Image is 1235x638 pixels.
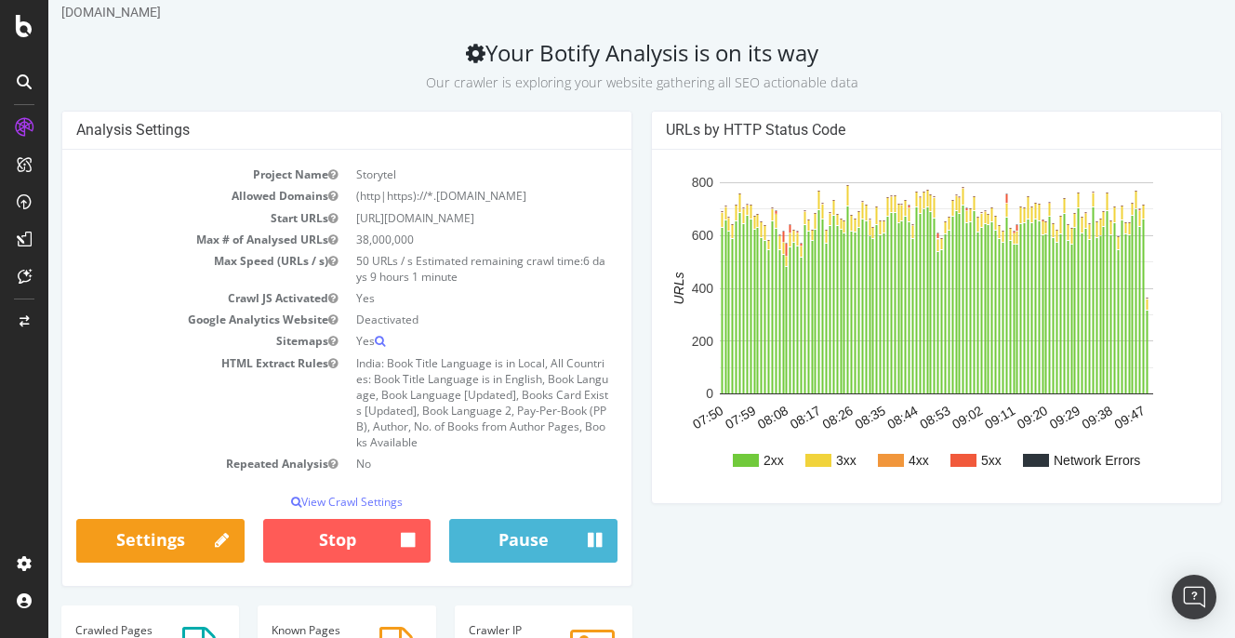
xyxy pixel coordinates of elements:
[28,121,569,140] h4: Analysis Settings
[299,352,569,454] td: India: Book Title Language is in Local, All Countries: Book Title Language is in English, Book La...
[378,73,810,91] small: Our crawler is exploring your website gathering all SEO actionable data
[644,228,666,243] text: 600
[707,403,743,432] text: 08:08
[803,403,840,432] text: 08:35
[28,185,299,206] td: Allowed Domains
[299,287,569,309] td: Yes
[28,519,196,564] a: Settings
[28,287,299,309] td: Crawl JS Activated
[420,624,570,636] h4: Crawler IP
[28,352,299,454] td: HTML Extract Rules
[299,330,569,352] td: Yes
[28,309,299,330] td: Google Analytics Website
[299,250,569,287] td: 50 URLs / s Estimated remaining crawl time:
[299,164,569,185] td: Storytel
[28,164,299,185] td: Project Name
[215,519,383,564] button: Stop
[1172,575,1216,619] div: Open Intercom Messenger
[788,453,808,468] text: 3xx
[1031,403,1068,432] text: 09:38
[28,453,299,474] td: Repeated Analysis
[617,164,1159,489] svg: A chart.
[13,3,1174,21] div: [DOMAIN_NAME]
[28,494,569,510] p: View Crawl Settings
[657,387,665,402] text: 0
[1005,453,1092,468] text: Network Errors
[223,624,373,636] h4: Pages Known
[28,250,299,287] td: Max Speed (URLs / s)
[644,281,666,296] text: 400
[299,229,569,250] td: 38,000,000
[772,403,808,432] text: 08:26
[901,403,937,432] text: 09:02
[299,309,569,330] td: Deactivated
[966,403,1003,432] text: 09:20
[617,121,1159,140] h4: URLs by HTTP Status Code
[934,403,970,432] text: 09:11
[27,624,177,636] h4: Pages Crawled
[644,176,666,191] text: 800
[860,453,881,468] text: 4xx
[299,207,569,229] td: [URL][DOMAIN_NAME]
[715,453,736,468] text: 2xx
[28,229,299,250] td: Max # of Analysed URLs
[836,403,872,432] text: 08:44
[674,403,710,432] text: 07:59
[308,253,557,285] span: 6 days 9 hours 1 minute
[933,453,953,468] text: 5xx
[1063,403,1099,432] text: 09:47
[299,185,569,206] td: (http|https)://*.[DOMAIN_NAME]
[644,334,666,349] text: 200
[999,403,1035,432] text: 09:29
[869,403,905,432] text: 08:53
[642,403,678,432] text: 07:50
[28,207,299,229] td: Start URLs
[28,330,299,352] td: Sitemaps
[401,519,569,564] button: Pause
[739,403,776,432] text: 08:17
[623,272,638,305] text: URLs
[13,40,1174,92] h2: Your Botify Analysis is on its way
[299,453,569,474] td: No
